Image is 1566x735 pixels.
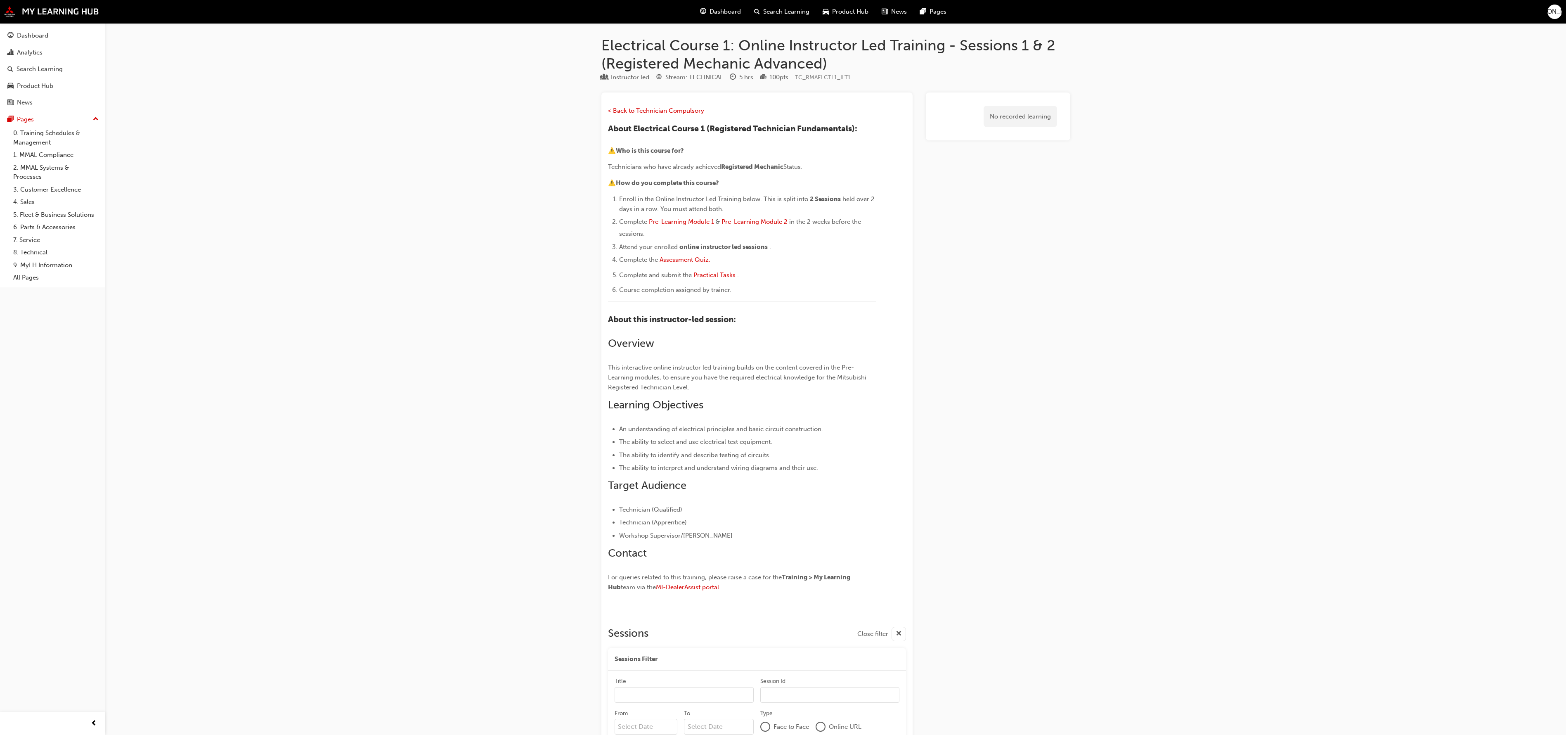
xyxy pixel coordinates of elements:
[3,45,102,60] a: Analytics
[608,574,782,581] span: For queries related to this training, please raise a case for the
[882,7,888,17] span: news-icon
[984,106,1057,128] div: No recorded learning
[608,398,703,411] span: Learning Objectives
[875,3,913,20] a: news-iconNews
[7,116,14,123] span: pages-icon
[608,574,852,591] span: Training > My Learning Hub
[760,709,773,718] div: Type
[616,147,684,154] span: Who is this course for?
[913,3,953,20] a: pages-iconPages
[857,627,906,641] button: Close filter
[769,243,771,251] span: .
[615,677,626,685] div: Title
[608,479,686,492] span: Target Audience
[649,218,714,225] a: Pre-Learning Module 1
[7,49,14,57] span: chart-icon
[17,81,53,91] div: Product Hub
[769,73,788,82] div: 100 pts
[896,629,902,639] span: cross-icon
[760,74,766,81] span: podium-icon
[615,654,658,664] span: Sessions Filter
[816,3,875,20] a: car-iconProduct Hub
[7,99,14,107] span: news-icon
[823,7,829,17] span: car-icon
[10,271,102,284] a: All Pages
[3,112,102,127] button: Pages
[763,7,809,17] span: Search Learning
[10,127,102,149] a: 0. Training Schedules & Management
[7,32,14,40] span: guage-icon
[760,687,899,703] input: Session Id
[619,271,692,279] span: Complete and submit the
[832,7,868,17] span: Product Hub
[601,72,649,83] div: Type
[891,7,907,17] span: News
[10,221,102,234] a: 6. Parts & Accessories
[3,95,102,110] a: News
[619,256,658,263] span: Complete the
[3,26,102,112] button: DashboardAnalyticsSearch LearningProduct HubNews
[611,73,649,82] div: Instructor led
[608,179,616,187] span: ⚠️
[684,709,690,718] div: To
[17,115,34,124] div: Pages
[10,196,102,209] a: 4. Sales
[730,74,736,81] span: clock-icon
[608,627,648,641] h2: Sessions
[619,451,771,459] span: The ability to identify and describe testing of circuits.
[619,243,678,251] span: Attend your enrolled
[601,74,608,81] span: learningResourceType_INSTRUCTOR_LED-icon
[608,364,868,391] span: This interactive online instructor led training builds on the content covered in the Pre-Learning...
[4,6,99,17] a: mmal
[619,438,772,446] span: The ability to select and use electrical test equipment.
[930,7,946,17] span: Pages
[616,179,719,187] span: How do you complete this course?
[656,72,723,83] div: Stream
[719,583,721,591] span: .
[829,722,861,732] span: Online URL
[693,3,748,20] a: guage-iconDashboard
[608,337,654,350] span: Overview
[608,163,721,171] span: Technicians who have already achieved
[619,218,647,225] span: Complete
[693,271,736,279] a: Practical Tasks
[710,7,741,17] span: Dashboard
[619,195,808,203] span: Enroll in the Online Instructor Led Training below. This is split into
[619,506,682,513] span: Technician (Qualified)
[721,218,788,225] span: Pre-Learning Module 2
[93,114,99,125] span: up-icon
[608,315,736,324] span: About this instructor-led session:
[754,7,760,17] span: search-icon
[619,425,823,433] span: An understanding of electrical principles and basic circuit construction.
[857,629,888,639] span: Close filter
[615,709,628,718] div: From
[619,195,876,213] span: held over 2 days in a row. You must attend both.
[608,147,616,154] span: ⚠️
[601,36,1070,72] h1: Electrical Course 1: Online Instructor Led Training - Sessions 1 & 2 (Registered Mechanic Advanced)
[774,722,809,732] span: Face to Face
[615,719,678,735] input: From
[716,218,720,225] span: &
[10,246,102,259] a: 8. Technical
[810,195,841,203] span: 2 Sessions
[3,62,102,77] a: Search Learning
[10,259,102,272] a: 9. MyLH Information
[656,583,719,591] span: MI-DealerAssist portal
[17,48,43,57] div: Analytics
[10,149,102,161] a: 1. MMAL Compliance
[7,66,13,73] span: search-icon
[665,73,723,82] div: Stream: TECHNICAL
[7,83,14,90] span: car-icon
[10,209,102,221] a: 5. Fleet & Business Solutions
[619,286,731,294] span: Course completion assigned by trainer.
[656,74,662,81] span: target-icon
[739,73,753,82] div: 5 hrs
[615,687,754,703] input: Title
[10,161,102,183] a: 2. MMAL Systems & Processes
[608,107,704,114] a: < Back to Technician Compulsory
[795,74,851,81] span: Learning resource code
[748,3,816,20] a: search-iconSearch Learning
